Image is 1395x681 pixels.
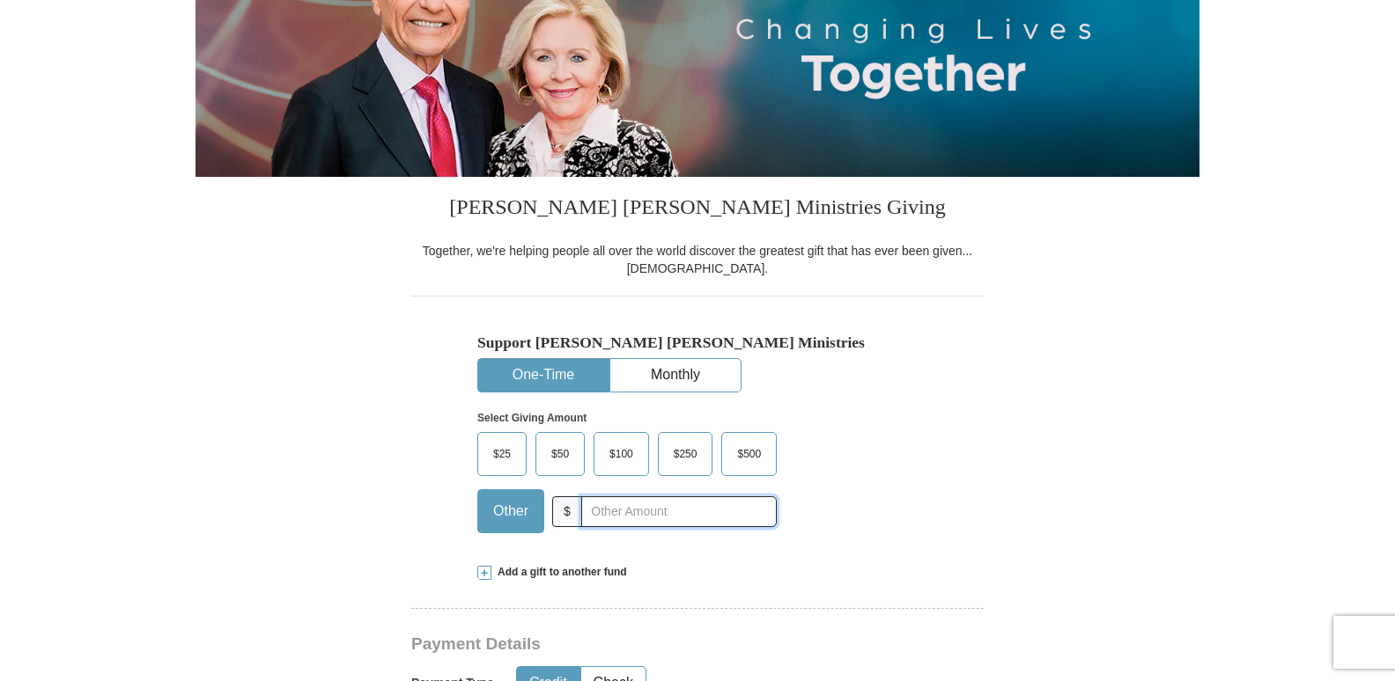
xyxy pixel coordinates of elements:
span: $25 [484,441,520,467]
span: Other [484,498,537,524]
span: $250 [665,441,706,467]
h3: Payment Details [411,634,860,655]
input: Other Amount [581,496,777,527]
button: One-Time [478,359,609,392]
span: $500 [728,441,770,467]
span: $50 [542,441,578,467]
h3: [PERSON_NAME] [PERSON_NAME] Ministries Giving [411,177,984,242]
span: Add a gift to another fund [491,565,627,580]
span: $100 [601,441,642,467]
span: $ [552,496,582,527]
h5: Support [PERSON_NAME] [PERSON_NAME] Ministries [477,333,918,352]
strong: Select Giving Amount [477,412,587,424]
div: Together, we're helping people all over the world discover the greatest gift that has ever been g... [411,242,984,277]
button: Monthly [610,359,741,392]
